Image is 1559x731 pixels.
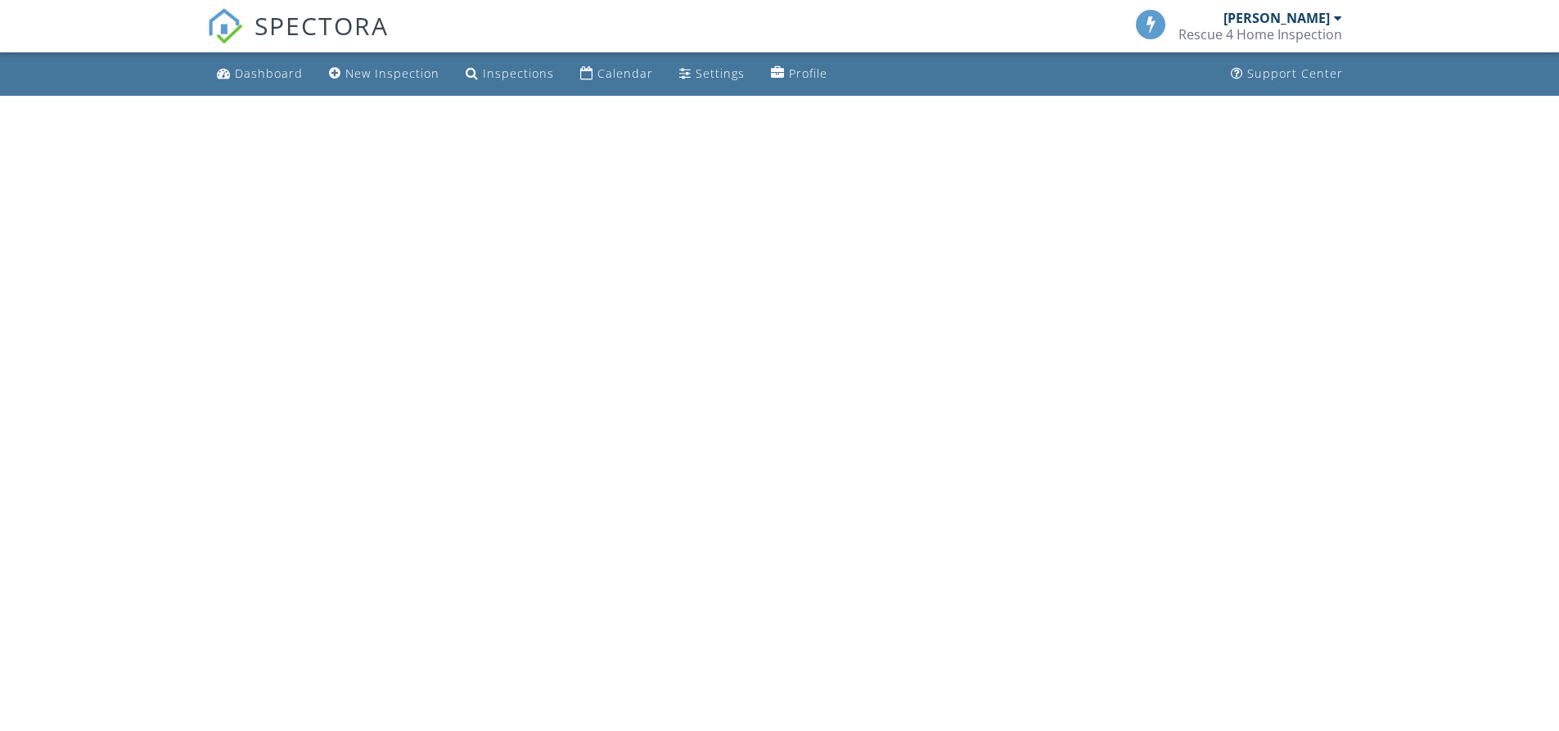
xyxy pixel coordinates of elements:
[322,59,446,89] a: New Inspection
[1178,26,1342,43] div: Rescue 4 Home Inspection
[764,59,834,89] a: Profile
[696,65,745,81] div: Settings
[207,22,389,56] a: SPECTORA
[459,59,561,89] a: Inspections
[345,65,439,81] div: New Inspection
[673,59,751,89] a: Settings
[574,59,660,89] a: Calendar
[1224,59,1349,89] a: Support Center
[255,8,389,43] span: SPECTORA
[1247,65,1343,81] div: Support Center
[1223,10,1330,26] div: [PERSON_NAME]
[207,8,243,44] img: The Best Home Inspection Software - Spectora
[789,65,827,81] div: Profile
[483,65,554,81] div: Inspections
[597,65,653,81] div: Calendar
[235,65,303,81] div: Dashboard
[210,59,309,89] a: Dashboard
